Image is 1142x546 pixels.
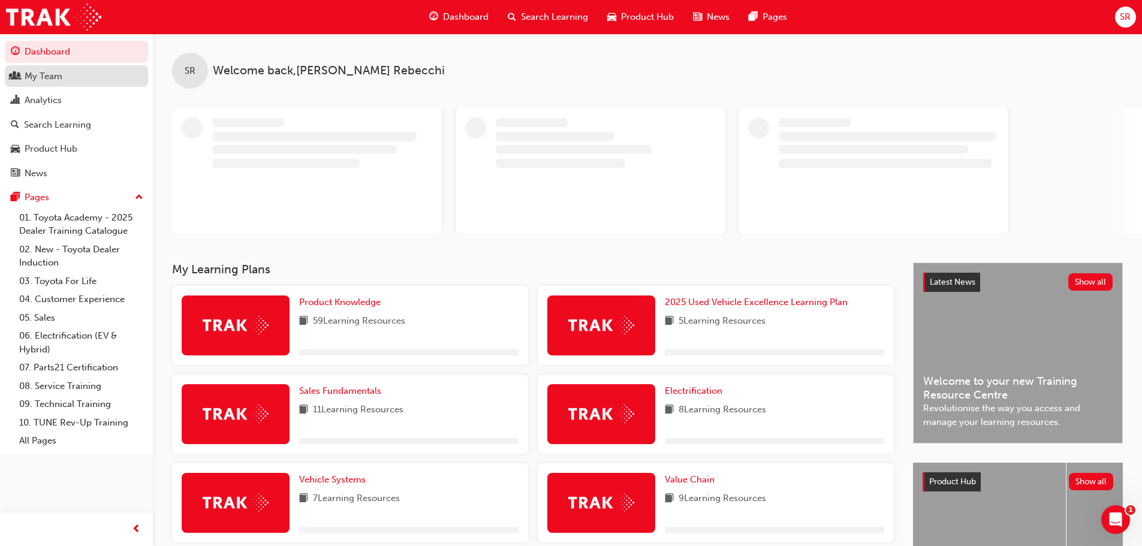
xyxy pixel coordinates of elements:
[665,385,722,396] span: Electrification
[665,295,852,309] a: 2025 Used Vehicle Excellence Learning Plan
[508,10,516,25] span: search-icon
[521,10,588,24] span: Search Learning
[299,385,381,396] span: Sales Fundamentals
[11,144,20,155] span: car-icon
[299,295,385,309] a: Product Knowledge
[568,493,634,512] img: Trak
[213,64,445,78] span: Welcome back , [PERSON_NAME] Rebecchi
[299,474,366,485] span: Vehicle Systems
[679,314,766,329] span: 5 Learning Resources
[24,118,91,132] div: Search Learning
[1115,7,1136,28] button: SR
[1068,273,1113,291] button: Show all
[763,10,787,24] span: Pages
[739,5,797,29] a: pages-iconPages
[679,403,766,418] span: 8 Learning Resources
[749,10,758,25] span: pages-icon
[929,476,976,487] span: Product Hub
[498,5,598,29] a: search-iconSearch Learning
[5,162,148,185] a: News
[299,403,308,418] span: book-icon
[1101,505,1130,534] iframe: Intercom live chat
[607,10,616,25] span: car-icon
[1126,505,1135,515] span: 1
[420,5,498,29] a: guage-iconDashboard
[598,5,683,29] a: car-iconProduct Hub
[5,65,148,88] a: My Team
[5,38,148,186] button: DashboardMy TeamAnalyticsSearch LearningProduct HubNews
[313,491,400,506] span: 7 Learning Resources
[135,190,143,206] span: up-icon
[5,138,148,160] a: Product Hub
[313,403,403,418] span: 11 Learning Resources
[923,402,1113,429] span: Revolutionise the way you access and manage your learning resources.
[5,186,148,209] button: Pages
[14,240,148,272] a: 02. New - Toyota Dealer Induction
[568,316,634,334] img: Trak
[707,10,730,24] span: News
[185,64,195,78] span: SR
[172,263,894,276] h3: My Learning Plans
[665,473,719,487] a: Value Chain
[299,314,308,329] span: book-icon
[665,474,715,485] span: Value Chain
[683,5,739,29] a: news-iconNews
[693,10,702,25] span: news-icon
[930,277,975,287] span: Latest News
[25,93,62,107] div: Analytics
[679,491,766,506] span: 9 Learning Resources
[299,491,308,506] span: book-icon
[203,316,269,334] img: Trak
[443,10,489,24] span: Dashboard
[14,272,148,291] a: 03. Toyota For Life
[11,120,19,131] span: search-icon
[11,168,20,179] span: news-icon
[5,89,148,111] a: Analytics
[299,384,386,398] a: Sales Fundamentals
[313,314,405,329] span: 59 Learning Resources
[14,414,148,432] a: 10. TUNE Rev-Up Training
[299,473,370,487] a: Vehicle Systems
[913,263,1123,444] a: Latest NewsShow allWelcome to your new Training Resource CentreRevolutionise the way you access a...
[14,432,148,450] a: All Pages
[923,472,1113,491] a: Product HubShow all
[665,384,727,398] a: Electrification
[665,314,674,329] span: book-icon
[665,491,674,506] span: book-icon
[429,10,438,25] span: guage-icon
[568,405,634,423] img: Trak
[203,493,269,512] img: Trak
[1120,10,1131,24] span: SR
[11,95,20,106] span: chart-icon
[5,41,148,63] a: Dashboard
[25,142,77,156] div: Product Hub
[11,71,20,82] span: people-icon
[14,209,148,240] a: 01. Toyota Academy - 2025 Dealer Training Catalogue
[25,70,62,83] div: My Team
[25,191,49,204] div: Pages
[14,358,148,377] a: 07. Parts21 Certification
[6,4,101,31] img: Trak
[14,327,148,358] a: 06. Electrification (EV & Hybrid)
[621,10,674,24] span: Product Hub
[14,395,148,414] a: 09. Technical Training
[14,290,148,309] a: 04. Customer Experience
[1069,473,1114,490] button: Show all
[299,297,381,307] span: Product Knowledge
[665,297,848,307] span: 2025 Used Vehicle Excellence Learning Plan
[14,309,148,327] a: 05. Sales
[11,47,20,58] span: guage-icon
[665,403,674,418] span: book-icon
[203,405,269,423] img: Trak
[11,192,20,203] span: pages-icon
[132,522,141,537] span: prev-icon
[923,375,1113,402] span: Welcome to your new Training Resource Centre
[25,167,47,180] div: News
[923,273,1113,292] a: Latest NewsShow all
[5,114,148,136] a: Search Learning
[14,377,148,396] a: 08. Service Training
